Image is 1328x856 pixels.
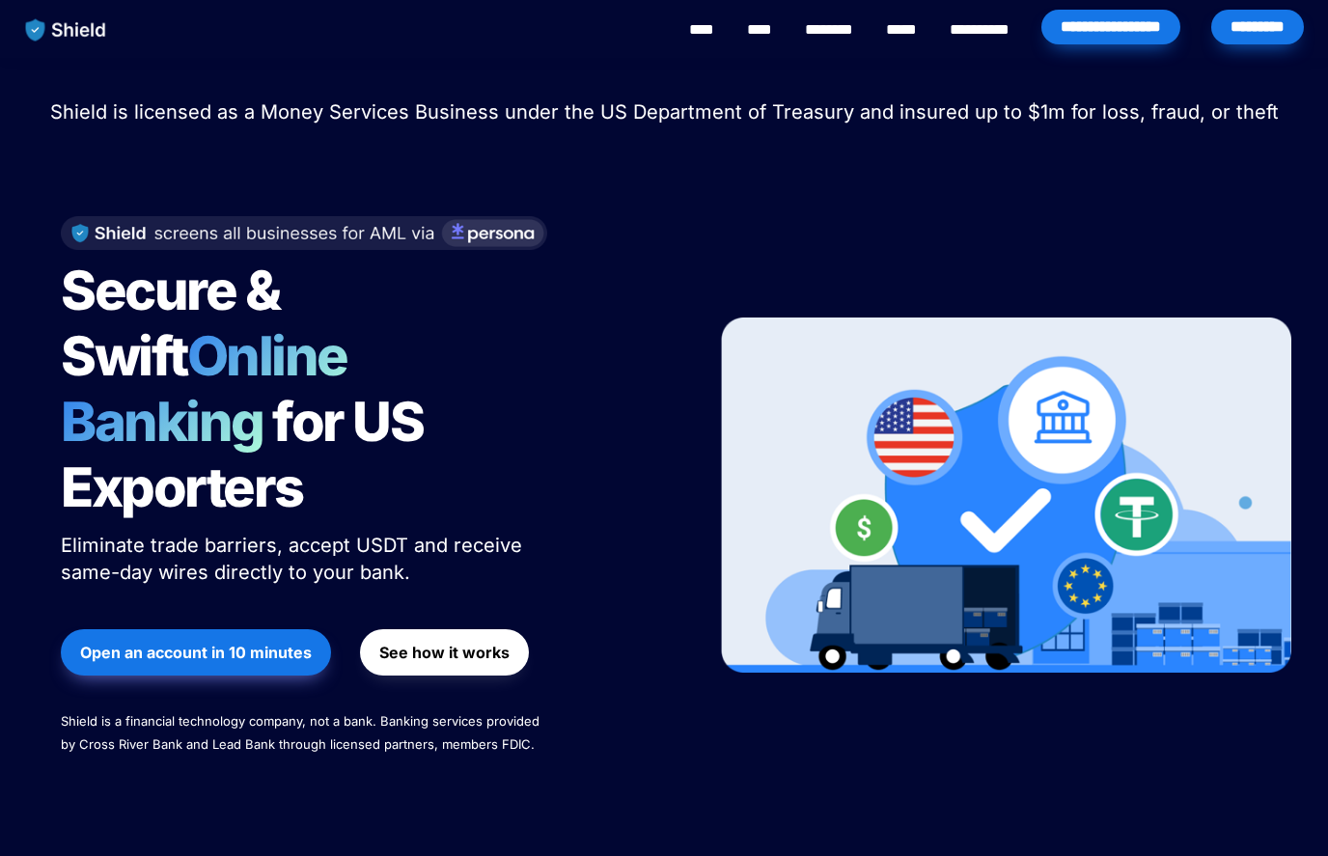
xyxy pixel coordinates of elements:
[50,100,1279,124] span: Shield is licensed as a Money Services Business under the US Department of Treasury and insured u...
[61,258,289,389] span: Secure & Swift
[61,713,543,752] span: Shield is a financial technology company, not a bank. Banking services provided by Cross River Ba...
[360,620,529,685] a: See how it works
[360,629,529,676] button: See how it works
[16,10,116,50] img: website logo
[61,389,432,520] span: for US Exporters
[379,643,510,662] strong: See how it works
[80,643,312,662] strong: Open an account in 10 minutes
[61,620,331,685] a: Open an account in 10 minutes
[61,629,331,676] button: Open an account in 10 minutes
[61,323,367,455] span: Online Banking
[61,534,528,584] span: Eliminate trade barriers, accept USDT and receive same-day wires directly to your bank.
